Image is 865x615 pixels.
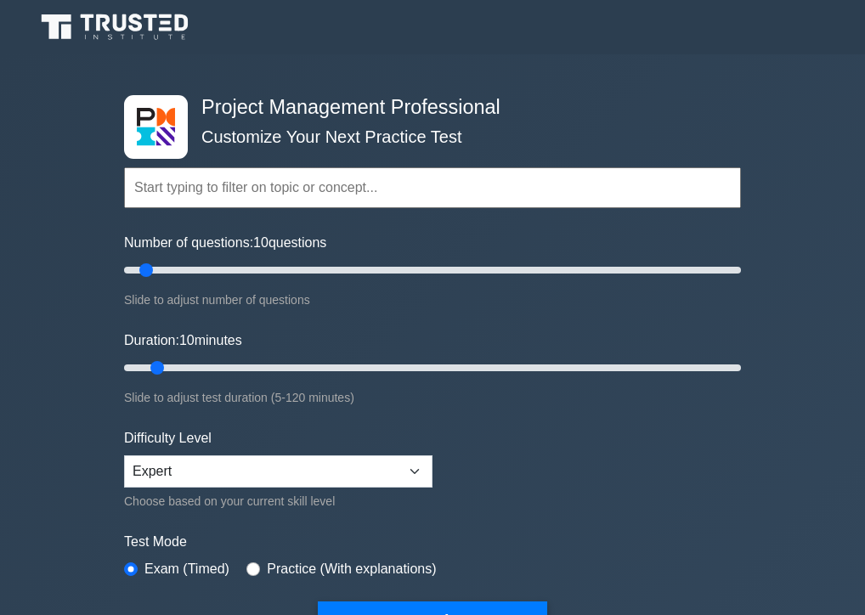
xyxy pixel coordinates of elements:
[253,235,269,250] span: 10
[144,559,229,579] label: Exam (Timed)
[124,233,326,253] label: Number of questions: questions
[195,95,658,119] h4: Project Management Professional
[124,491,432,511] div: Choose based on your current skill level
[179,333,195,347] span: 10
[124,290,741,310] div: Slide to adjust number of questions
[124,387,741,408] div: Slide to adjust test duration (5-120 minutes)
[124,167,741,208] input: Start typing to filter on topic or concept...
[124,428,212,449] label: Difficulty Level
[267,559,436,579] label: Practice (With explanations)
[124,532,741,552] label: Test Mode
[124,330,242,351] label: Duration: minutes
